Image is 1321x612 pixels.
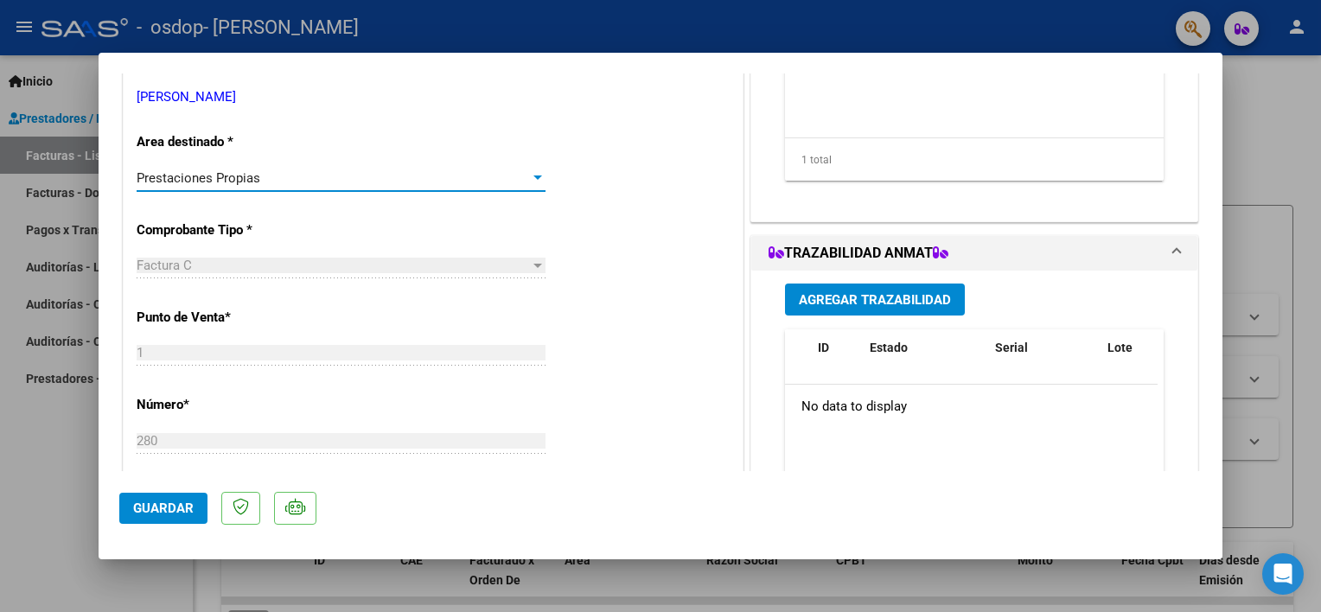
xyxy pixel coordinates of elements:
p: [PERSON_NAME] [137,87,730,107]
span: Agregar Trazabilidad [799,292,951,308]
span: ID [818,341,829,354]
datatable-header-cell: ID [811,329,863,386]
p: Número [137,395,315,415]
div: No data to display [785,385,1158,428]
button: Agregar Trazabilidad [785,284,965,316]
span: Guardar [133,500,194,516]
span: Factura C [137,258,192,273]
div: Open Intercom Messenger [1262,553,1304,595]
button: Guardar [119,493,207,524]
datatable-header-cell: Lote [1101,329,1174,386]
p: Comprobante Tipo * [137,220,315,240]
datatable-header-cell: Serial [988,329,1101,386]
h1: TRAZABILIDAD ANMAT [769,243,948,264]
span: Serial [995,341,1028,354]
mat-expansion-panel-header: TRAZABILIDAD ANMAT [751,236,1197,271]
span: Prestaciones Propias [137,170,260,186]
datatable-header-cell: Estado [863,329,988,386]
div: 1 total [785,138,1164,182]
span: Lote [1107,341,1133,354]
p: Area destinado * [137,132,315,152]
span: Estado [870,341,908,354]
p: Punto de Venta [137,308,315,328]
